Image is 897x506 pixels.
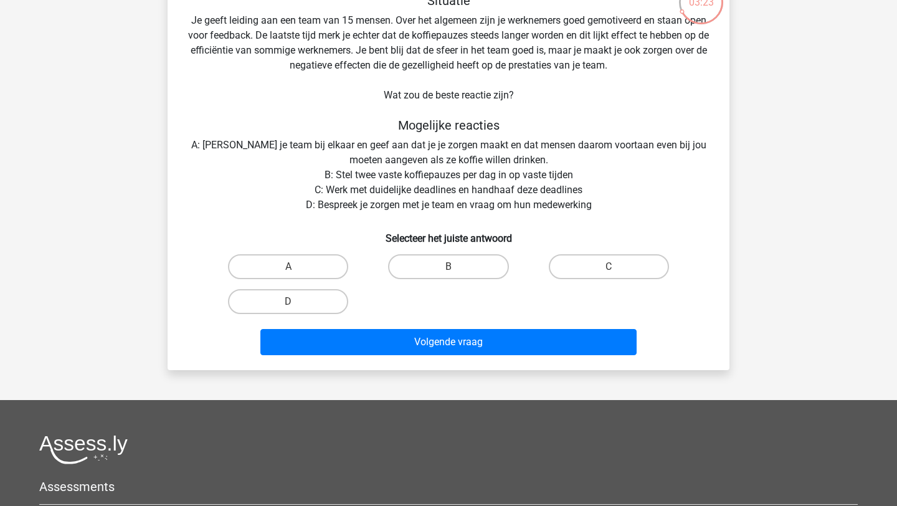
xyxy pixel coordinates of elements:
label: D [228,289,348,314]
h6: Selecteer het juiste antwoord [187,222,710,244]
h5: Mogelijke reacties [187,118,710,133]
button: Volgende vraag [260,329,637,355]
h5: Assessments [39,479,858,494]
img: Assessly logo [39,435,128,464]
label: A [228,254,348,279]
label: B [388,254,508,279]
label: C [549,254,669,279]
